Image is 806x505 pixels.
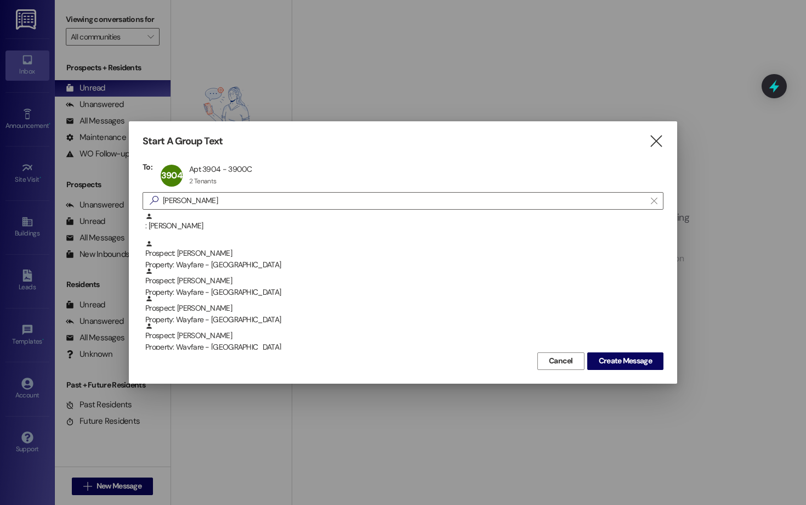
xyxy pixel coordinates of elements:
[645,193,663,209] button: Clear text
[145,195,163,206] i: 
[143,267,663,295] div: Prospect: [PERSON_NAME]Property: Wayfare - [GEOGRAPHIC_DATA]
[649,136,663,147] i: 
[145,295,663,326] div: Prospect: [PERSON_NAME]
[145,287,663,298] div: Property: Wayfare - [GEOGRAPHIC_DATA]
[163,193,645,209] input: Search for any contact or apartment
[143,162,152,172] h3: To:
[145,314,663,326] div: Property: Wayfare - [GEOGRAPHIC_DATA]
[145,240,663,271] div: Prospect: [PERSON_NAME]
[145,259,663,271] div: Property: Wayfare - [GEOGRAPHIC_DATA]
[587,352,663,370] button: Create Message
[143,212,663,240] div: : [PERSON_NAME]
[145,322,663,353] div: Prospect: [PERSON_NAME]
[189,164,252,174] div: Apt 3904 - 3900C
[161,170,182,181] span: 3904
[143,240,663,267] div: Prospect: [PERSON_NAME]Property: Wayfare - [GEOGRAPHIC_DATA]
[143,322,663,350] div: Prospect: [PERSON_NAME]Property: Wayfare - [GEOGRAPHIC_DATA]
[145,212,663,232] div: : [PERSON_NAME]
[651,197,657,205] i: 
[145,341,663,353] div: Property: Wayfare - [GEOGRAPHIC_DATA]
[599,355,652,367] span: Create Message
[549,355,573,367] span: Cancel
[143,295,663,322] div: Prospect: [PERSON_NAME]Property: Wayfare - [GEOGRAPHIC_DATA]
[143,135,223,148] h3: Start A Group Text
[145,267,663,299] div: Prospect: [PERSON_NAME]
[537,352,584,370] button: Cancel
[189,177,217,186] div: 2 Tenants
